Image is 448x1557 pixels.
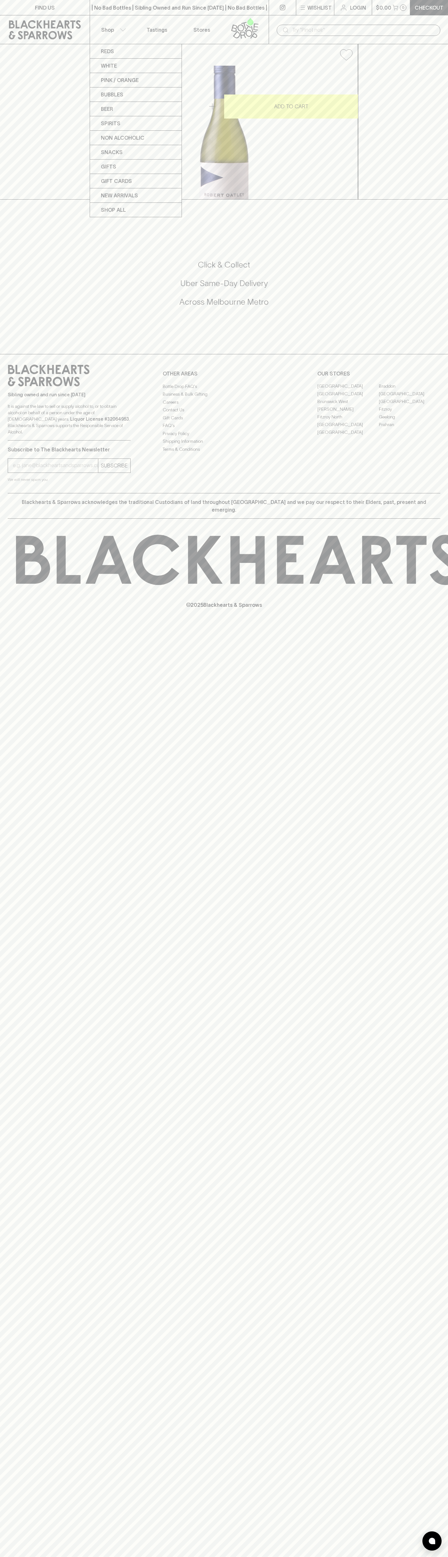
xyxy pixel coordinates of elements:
p: Beer [101,105,113,113]
a: Gift Cards [90,174,182,188]
a: Snacks [90,145,182,160]
p: Gifts [101,163,116,170]
a: Reds [90,44,182,59]
p: Bubbles [101,91,123,98]
a: Spirits [90,116,182,131]
img: bubble-icon [429,1538,435,1544]
p: Non Alcoholic [101,134,144,142]
p: Spirits [101,119,120,127]
p: Reds [101,47,114,55]
p: Snacks [101,148,123,156]
a: White [90,59,182,73]
p: White [101,62,117,70]
p: New Arrivals [101,192,138,199]
a: Bubbles [90,87,182,102]
a: Gifts [90,160,182,174]
p: Pink / Orange [101,76,139,84]
a: Non Alcoholic [90,131,182,145]
p: Gift Cards [101,177,132,185]
p: SHOP ALL [101,206,126,214]
a: Pink / Orange [90,73,182,87]
a: Beer [90,102,182,116]
a: SHOP ALL [90,203,182,217]
a: New Arrivals [90,188,182,203]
